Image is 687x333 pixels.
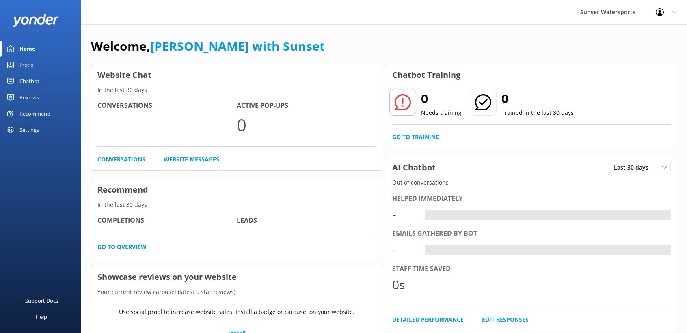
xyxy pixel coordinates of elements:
div: - [392,205,417,224]
div: Helped immediately [392,193,671,204]
h4: Active Pop-ups [237,101,376,111]
div: Help [36,309,47,325]
div: Chatbot [19,73,39,89]
a: Conversations [97,155,145,164]
div: 0s [392,275,417,294]
a: Edit Responses [482,315,529,324]
div: Staff time saved [392,264,671,274]
p: In the last 30 days [91,200,382,209]
a: Go to overview [97,243,147,251]
h3: Recommend [91,179,382,200]
h3: Chatbot Training [386,64,467,86]
p: 0 [237,111,376,138]
h4: Leads [237,215,376,226]
h1: Welcome, [91,37,325,56]
p: Use social proof to increase website sales. Install a badge or carousel on your website. [119,307,354,316]
h3: AI Chatbot [386,157,442,178]
p: Needs training [421,108,462,117]
div: Support Docs [25,292,58,309]
div: Settings [19,122,39,138]
h4: Conversations [97,101,237,111]
p: Your current review carousel (latest 5 star reviews) [91,288,382,296]
div: Inbox [19,57,34,73]
div: - [425,245,431,255]
a: Go to Training [392,133,440,142]
a: Detailed Performance [392,315,464,324]
div: Emails gathered by bot [392,228,671,239]
div: - [392,240,417,260]
div: Home [19,41,35,57]
a: [PERSON_NAME] with Sunset [150,38,325,54]
h2: 0 [501,89,574,108]
h4: Completions [97,215,237,226]
p: In the last 30 days [91,86,382,95]
div: - [425,210,431,220]
a: Website Messages [164,155,219,164]
h3: Showcase reviews on your website [91,266,382,288]
p: Trained in the last 30 days [501,108,574,117]
div: Reviews [19,89,39,105]
div: Recommend [19,105,50,122]
p: Out of conversations [386,178,677,187]
span: Last 30 days [614,163,653,172]
img: yonder-white-logo.png [12,14,59,27]
h2: 0 [421,89,462,108]
h3: Website Chat [91,64,382,86]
